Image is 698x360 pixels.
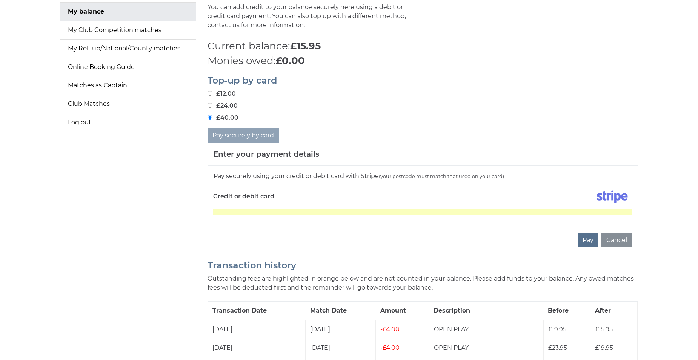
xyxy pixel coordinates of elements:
[60,113,196,131] a: Log out
[543,302,590,320] th: Before
[213,209,632,215] iframe: Secure card payment input frame
[306,302,376,320] th: Match Date
[208,76,638,85] h2: Top-up by card
[380,344,400,351] span: £4.00
[213,171,632,181] div: Pay securely using your credit or debit card with Stripe
[208,89,236,98] label: £12.00
[213,148,319,160] h5: Enter your payment details
[208,113,238,122] label: £40.00
[208,103,212,108] input: £24.00
[595,326,613,333] span: £15.95
[208,261,638,270] h2: Transaction history
[380,326,400,333] span: £4.00
[208,274,638,292] p: Outstanding fees are highlighted in orange below and are not counted in your balance. Please add ...
[590,302,638,320] th: After
[548,326,566,333] span: £19.95
[208,91,212,96] input: £12.00
[290,40,321,52] strong: £15.95
[60,76,196,95] a: Matches as Captain
[208,39,638,53] p: Current balance:
[429,339,543,357] td: OPEN PLAY
[276,55,305,67] strong: £0.00
[548,344,567,351] span: £23.95
[208,101,238,110] label: £24.00
[208,302,306,320] th: Transaction Date
[213,187,274,206] label: Credit or debit card
[306,320,376,339] td: [DATE]
[306,339,376,357] td: [DATE]
[208,128,279,143] button: Pay securely by card
[595,344,613,351] span: £19.95
[208,115,212,120] input: £40.00
[429,302,543,320] th: Description
[601,233,632,247] button: Cancel
[60,58,196,76] a: Online Booking Guide
[208,339,306,357] td: [DATE]
[208,320,306,339] td: [DATE]
[60,3,196,21] a: My balance
[60,40,196,58] a: My Roll-up/National/County matches
[60,95,196,113] a: Club Matches
[376,302,429,320] th: Amount
[429,320,543,339] td: OPEN PLAY
[578,233,598,247] button: Pay
[379,174,504,179] small: (your postcode must match that used on your card)
[208,53,638,68] p: Monies owed:
[60,21,196,39] a: My Club Competition matches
